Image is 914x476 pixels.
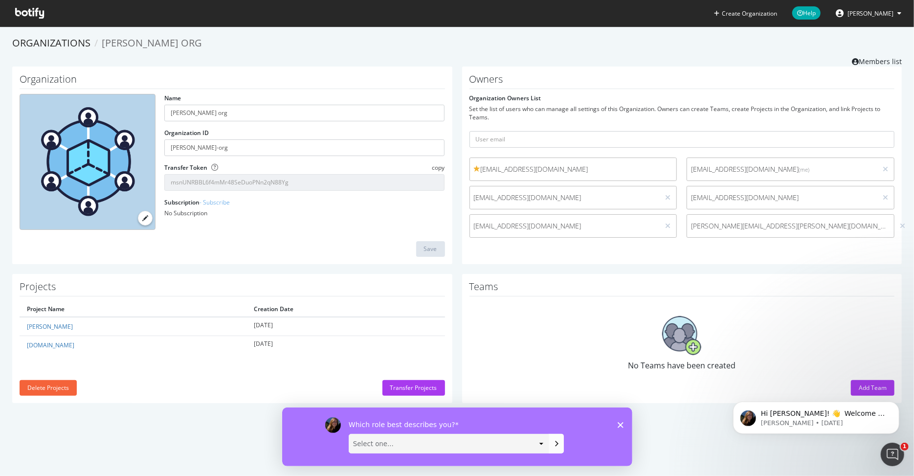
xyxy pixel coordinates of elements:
[469,105,895,121] div: Set the list of users who can manage all settings of this Organization. Owners can create Teams, ...
[628,360,736,371] span: No Teams have been created
[852,54,902,67] a: Members list
[200,198,230,206] a: - Subscribe
[20,281,445,296] h1: Projects
[828,5,909,21] button: [PERSON_NAME]
[246,336,445,355] td: [DATE]
[382,384,445,392] a: Transfer Projects
[662,316,701,355] img: No Teams have been created
[799,166,809,173] small: (me)
[20,384,77,392] a: Delete Projects
[102,36,202,49] span: [PERSON_NAME] org
[901,443,909,451] span: 1
[469,281,895,296] h1: Teams
[881,443,904,466] iframe: Intercom live chat
[691,164,873,174] span: [EMAIL_ADDRESS][DOMAIN_NAME]
[469,74,895,89] h1: Owners
[246,301,445,317] th: Creation Date
[474,221,656,231] span: [EMAIL_ADDRESS][DOMAIN_NAME]
[164,198,230,206] label: Subscription
[713,9,778,18] button: Create Organization
[424,245,437,253] div: Save
[390,384,437,392] div: Transfer Projects
[164,129,209,137] label: Organization ID
[416,241,445,257] button: Save
[164,94,181,102] label: Name
[432,163,445,172] span: copy
[27,322,73,331] a: [PERSON_NAME]
[691,193,873,203] span: [EMAIL_ADDRESS][DOMAIN_NAME]
[20,380,77,396] button: Delete Projects
[27,341,74,349] a: [DOMAIN_NAME]
[246,317,445,336] td: [DATE]
[469,94,541,102] label: Organization Owners List
[12,36,90,49] a: Organizations
[851,380,894,396] button: Add Team
[792,6,821,20] span: Help
[164,105,445,121] input: name
[469,131,895,148] input: User email
[691,221,890,231] span: [PERSON_NAME][EMAIL_ADDRESS][PERSON_NAME][DOMAIN_NAME]
[474,193,656,203] span: [EMAIL_ADDRESS][DOMAIN_NAME]
[382,380,445,396] button: Transfer Projects
[20,301,246,317] th: Project Name
[164,209,445,217] div: No Subscription
[474,164,673,174] span: [EMAIL_ADDRESS][DOMAIN_NAME]
[20,74,445,89] h1: Organization
[164,139,445,156] input: Organization ID
[27,384,69,392] div: Delete Projects
[718,381,914,450] iframe: Intercom notifications message
[164,163,207,172] label: Transfer Token
[847,9,893,18] span: Colleen Waters
[12,36,902,50] ol: breadcrumbs
[282,408,632,466] iframe: Survey by Laura from Botify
